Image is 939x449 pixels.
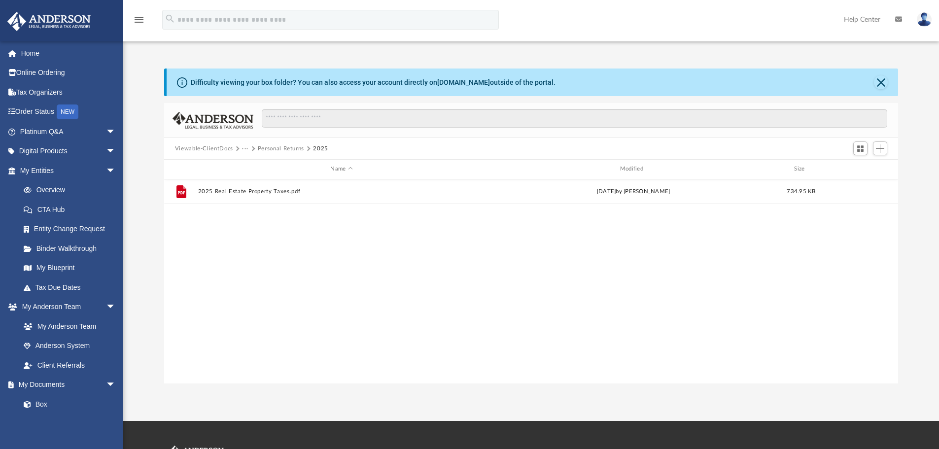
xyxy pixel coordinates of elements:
i: menu [133,14,145,26]
div: Difficulty viewing your box folder? You can also access your account directly on outside of the p... [191,77,556,88]
button: Add [873,141,888,155]
div: Size [781,165,821,173]
span: 734.95 KB [787,189,815,194]
div: id [825,165,894,173]
a: My Documentsarrow_drop_down [7,375,126,395]
button: ··· [242,144,248,153]
span: arrow_drop_down [106,122,126,142]
a: CTA Hub [14,200,131,219]
a: Digital Productsarrow_drop_down [7,141,131,161]
a: [DOMAIN_NAME] [437,78,490,86]
a: Overview [14,180,131,200]
button: Viewable-ClientDocs [175,144,233,153]
button: 2025 [313,144,328,153]
a: My Anderson Team [14,316,121,336]
a: Anderson System [14,336,126,356]
a: Order StatusNEW [7,102,131,122]
button: 2025 Real Estate Property Taxes.pdf [198,188,485,195]
a: Tax Due Dates [14,277,131,297]
div: by [PERSON_NAME] [489,187,777,196]
a: My Blueprint [14,258,126,278]
a: Binder Walkthrough [14,239,131,258]
a: My Anderson Teamarrow_drop_down [7,297,126,317]
a: Box [14,394,121,414]
div: id [169,165,193,173]
img: Anderson Advisors Platinum Portal [4,12,94,31]
button: Switch to Grid View [853,141,868,155]
div: Name [197,165,485,173]
span: arrow_drop_down [106,297,126,317]
input: Search files and folders [262,109,887,128]
a: Meeting Minutes [14,414,126,434]
button: Personal Returns [258,144,304,153]
button: Close [874,75,888,89]
img: User Pic [917,12,932,27]
span: [DATE] [596,189,616,194]
a: menu [133,19,145,26]
a: Client Referrals [14,355,126,375]
div: Modified [489,165,777,173]
a: Online Ordering [7,63,131,83]
a: Home [7,43,131,63]
span: arrow_drop_down [106,161,126,181]
div: NEW [57,104,78,119]
a: My Entitiesarrow_drop_down [7,161,131,180]
a: Tax Organizers [7,82,131,102]
a: Platinum Q&Aarrow_drop_down [7,122,131,141]
a: Entity Change Request [14,219,131,239]
span: arrow_drop_down [106,141,126,162]
i: search [165,13,175,24]
span: arrow_drop_down [106,375,126,395]
div: grid [164,179,899,383]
